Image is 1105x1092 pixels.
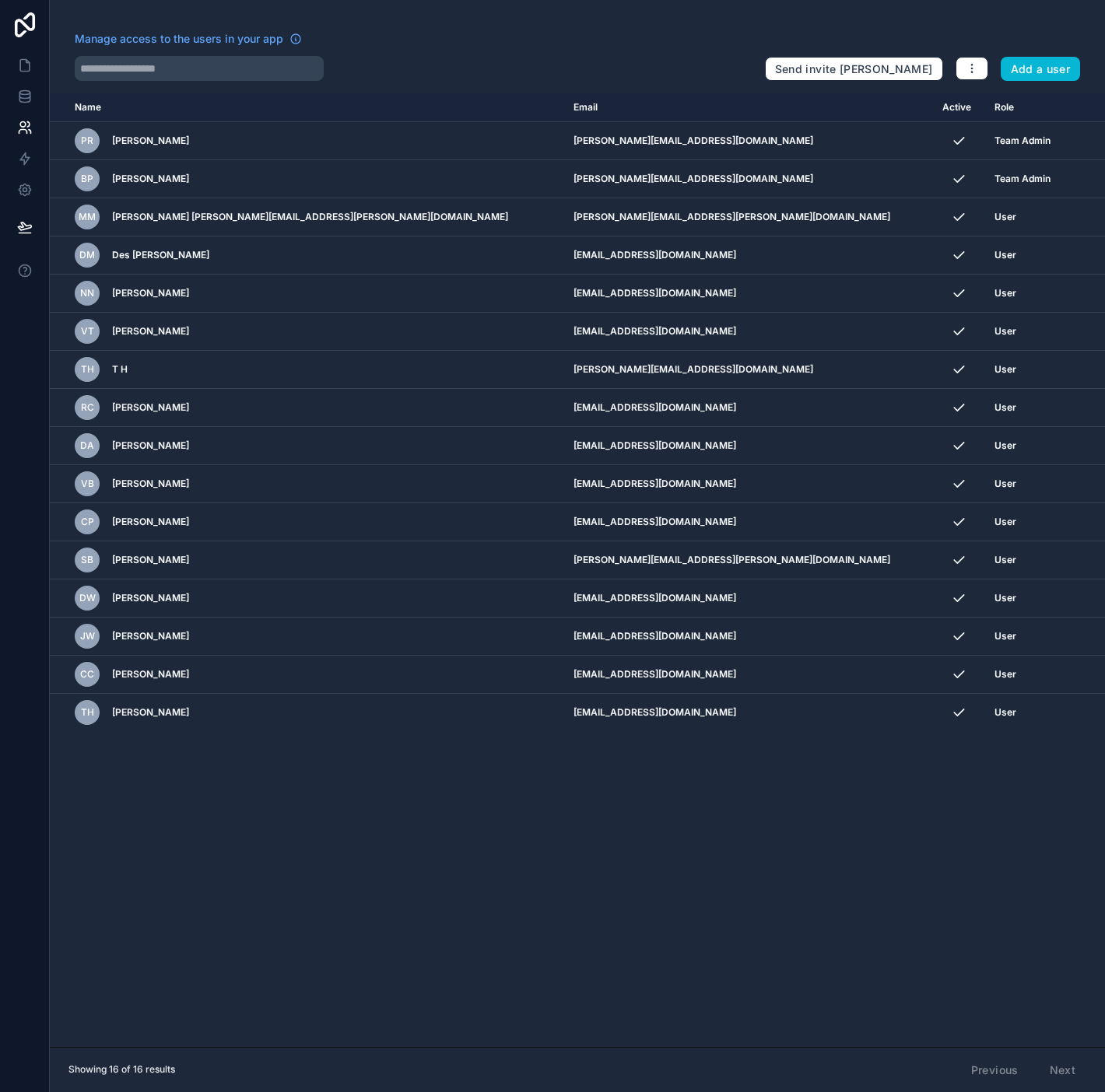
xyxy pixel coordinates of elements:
[112,401,189,414] span: [PERSON_NAME]
[994,516,1016,528] span: User
[564,122,933,160] td: [PERSON_NAME][EMAIL_ADDRESS][DOMAIN_NAME]
[81,363,94,376] span: TH
[112,325,189,338] span: [PERSON_NAME]
[112,706,189,719] span: [PERSON_NAME]
[994,173,1051,185] span: Team Admin
[79,249,95,261] span: DM
[564,313,933,351] td: [EMAIL_ADDRESS][DOMAIN_NAME]
[933,93,985,122] th: Active
[81,706,94,719] span: TH
[112,135,189,147] span: [PERSON_NAME]
[112,287,189,299] span: [PERSON_NAME]
[994,249,1016,261] span: User
[50,93,564,122] th: Name
[80,630,95,642] span: JW
[564,427,933,465] td: [EMAIL_ADDRESS][DOMAIN_NAME]
[112,478,189,490] span: [PERSON_NAME]
[80,668,94,681] span: CC
[994,287,1016,299] span: User
[564,389,933,427] td: [EMAIL_ADDRESS][DOMAIN_NAME]
[75,31,283,47] span: Manage access to the users in your app
[81,478,94,490] span: VB
[994,439,1016,452] span: User
[81,135,93,147] span: PR
[564,351,933,389] td: [PERSON_NAME][EMAIL_ADDRESS][DOMAIN_NAME]
[994,554,1016,566] span: User
[81,554,93,566] span: SB
[765,57,943,82] button: Send invite [PERSON_NAME]
[564,93,933,122] th: Email
[112,363,128,376] span: T H
[564,618,933,656] td: [EMAIL_ADDRESS][DOMAIN_NAME]
[81,173,93,185] span: BP
[75,31,302,47] a: Manage access to the users in your app
[564,198,933,236] td: [PERSON_NAME][EMAIL_ADDRESS][PERSON_NAME][DOMAIN_NAME]
[994,325,1016,338] span: User
[81,516,94,528] span: CP
[50,93,1105,1047] div: scrollable content
[112,554,189,566] span: [PERSON_NAME]
[994,478,1016,490] span: User
[68,1063,175,1076] span: Showing 16 of 16 results
[564,579,933,618] td: [EMAIL_ADDRESS][DOMAIN_NAME]
[112,211,508,223] span: [PERSON_NAME] [PERSON_NAME][EMAIL_ADDRESS][PERSON_NAME][DOMAIN_NAME]
[994,401,1016,414] span: User
[994,630,1016,642] span: User
[994,592,1016,604] span: User
[79,592,96,604] span: DW
[112,249,209,261] span: Des [PERSON_NAME]
[112,668,189,681] span: [PERSON_NAME]
[79,211,96,223] span: Mm
[564,656,933,694] td: [EMAIL_ADDRESS][DOMAIN_NAME]
[994,135,1051,147] span: Team Admin
[80,439,94,452] span: DA
[994,706,1016,719] span: User
[112,592,189,604] span: [PERSON_NAME]
[994,363,1016,376] span: User
[112,173,189,185] span: [PERSON_NAME]
[564,694,933,732] td: [EMAIL_ADDRESS][DOMAIN_NAME]
[994,211,1016,223] span: User
[985,93,1068,122] th: Role
[564,465,933,503] td: [EMAIL_ADDRESS][DOMAIN_NAME]
[112,630,189,642] span: [PERSON_NAME]
[564,541,933,579] td: [PERSON_NAME][EMAIL_ADDRESS][PERSON_NAME][DOMAIN_NAME]
[81,325,94,338] span: VT
[112,516,189,528] span: [PERSON_NAME]
[112,439,189,452] span: [PERSON_NAME]
[564,275,933,313] td: [EMAIL_ADDRESS][DOMAIN_NAME]
[81,401,94,414] span: RC
[1001,57,1081,82] button: Add a user
[80,287,94,299] span: NN
[994,668,1016,681] span: User
[564,236,933,275] td: [EMAIL_ADDRESS][DOMAIN_NAME]
[564,160,933,198] td: [PERSON_NAME][EMAIL_ADDRESS][DOMAIN_NAME]
[564,503,933,541] td: [EMAIL_ADDRESS][DOMAIN_NAME]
